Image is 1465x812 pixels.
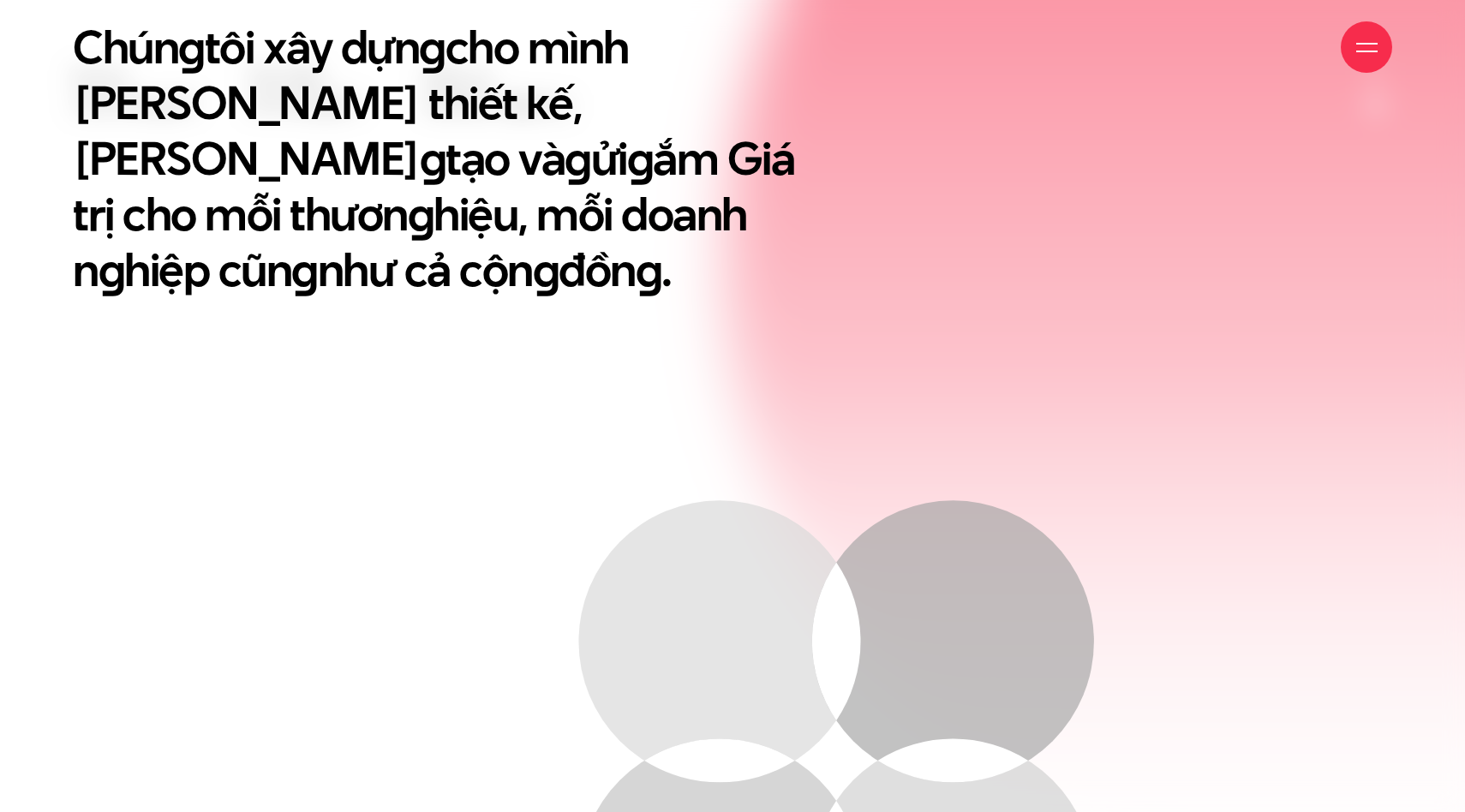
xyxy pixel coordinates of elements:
[99,237,125,302] en: g
[420,126,446,190] en: g
[565,126,591,190] en: g
[533,237,559,302] en: g
[291,237,318,302] en: g
[627,126,654,190] en: g
[73,19,825,297] h2: Chún tôi xây dựn cho mình [PERSON_NAME] thiết kế, [PERSON_NAME] tạo và ửi ắm Giá trị cho mỗi thươ...
[636,237,662,302] en: g
[408,182,434,246] en: g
